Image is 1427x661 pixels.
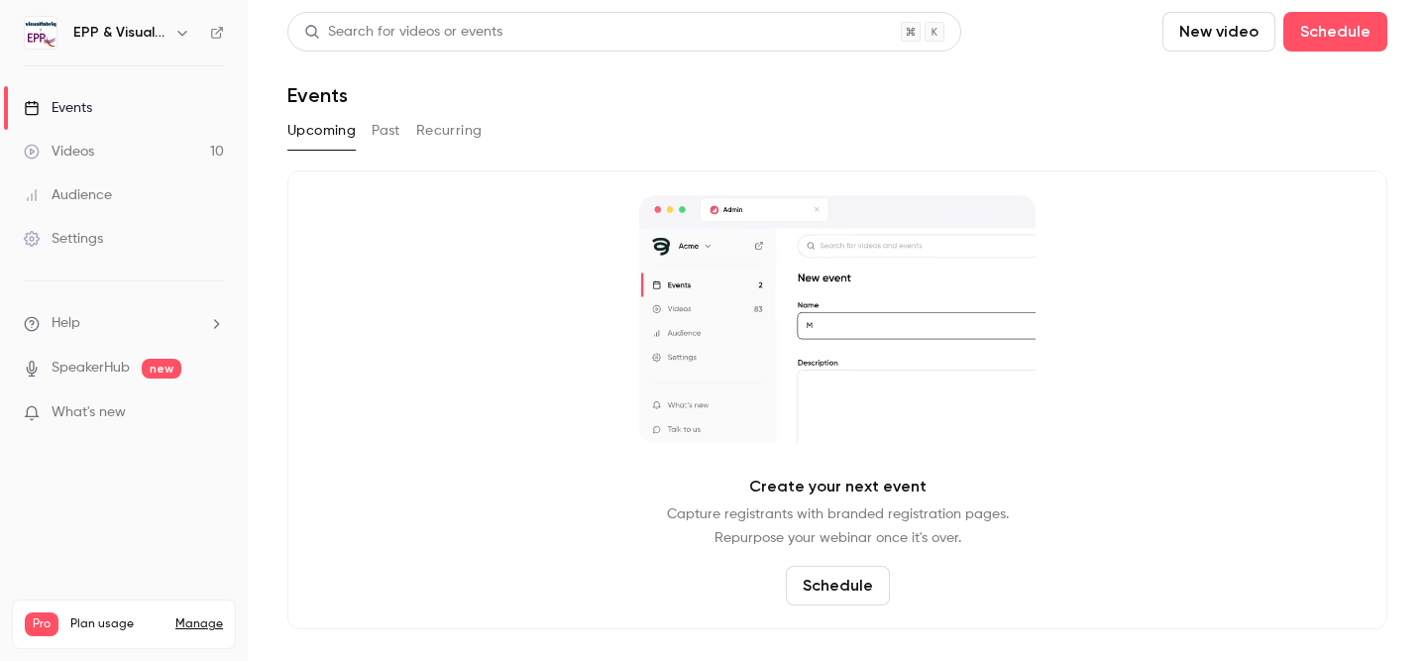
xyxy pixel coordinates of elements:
p: Capture registrants with branded registration pages. Repurpose your webinar once it's over. [667,502,1009,550]
button: New video [1162,12,1275,52]
span: What's new [52,402,126,423]
button: Past [372,115,400,147]
a: Manage [175,616,223,632]
span: Pro [25,612,58,636]
div: Search for videos or events [304,22,502,43]
button: Upcoming [287,115,356,147]
iframe: Noticeable Trigger [200,404,224,422]
img: EPP & Visualfabriq [25,17,56,49]
h1: Events [287,83,348,107]
div: Videos [24,142,94,162]
button: Schedule [786,566,890,606]
div: Events [24,98,92,118]
h6: EPP & Visualfabriq [73,23,166,43]
span: Help [52,313,80,334]
div: Settings [24,229,103,249]
a: SpeakerHub [52,358,130,379]
li: help-dropdown-opener [24,313,224,334]
button: Recurring [416,115,483,147]
p: Create your next event [749,475,927,498]
div: Audience [24,185,112,205]
span: new [142,359,181,379]
span: Plan usage [70,616,164,632]
button: Schedule [1283,12,1387,52]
